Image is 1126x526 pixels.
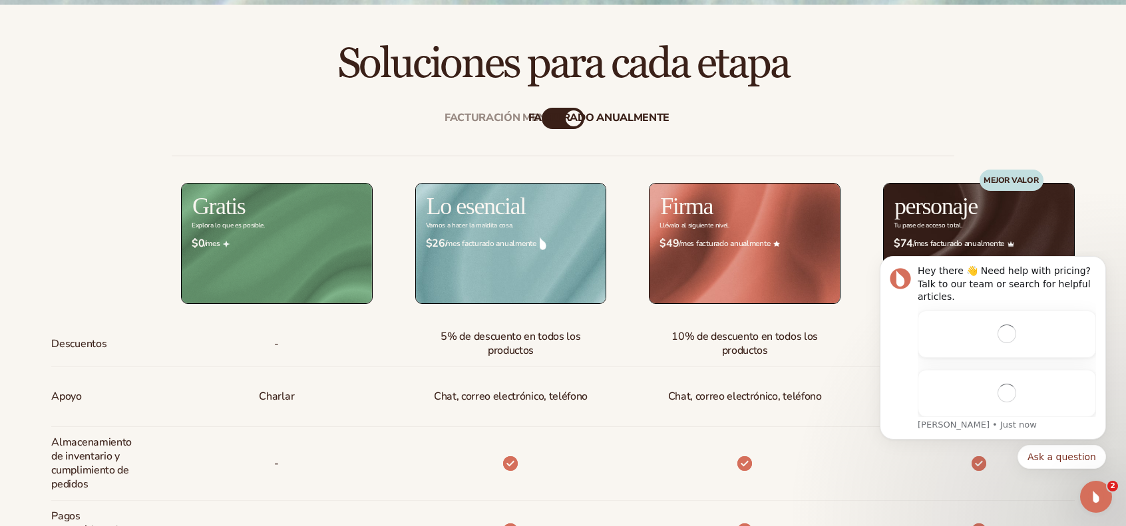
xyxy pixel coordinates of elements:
[984,175,1038,186] font: MEJOR VALOR
[659,221,729,230] font: Llévalo al siguiente nivel.
[274,336,279,351] font: -
[426,236,445,251] font: $26
[445,238,536,249] font: /mes facturado anualmente
[1110,481,1115,490] font: 2
[860,251,1126,490] iframe: Mensaje de notificaciones del intercomunicador
[660,193,713,219] font: Firma
[51,463,128,491] font: cumplimiento de pedidos
[416,184,606,303] img: Essentials_BG_9050f826-5aa9-47d9-a362-757b82c62641.jpg
[913,238,1004,249] font: /mes facturado anualmente
[51,435,132,463] font: Almacenamiento de inventario y
[894,193,978,219] font: personaje
[1080,481,1112,513] iframe: Chat en vivo de Intercom
[650,184,840,303] img: Signature_BG_eeb718c8-65ac-49e3-a4e5-327c6aa73146.jpg
[259,389,294,404] font: Charlar
[274,456,279,471] font: -
[51,389,81,404] font: Apoyo
[445,110,574,125] font: Facturación mensual
[773,241,780,247] img: Star_6.png
[659,236,679,251] font: $49
[337,38,789,90] font: Soluciones para cada etapa
[441,329,580,358] font: 5% de descuento en todos los productos
[679,238,770,249] font: /mes facturado anualmente
[223,241,230,247] img: Free_Icon_bb6e7c7e-73f8-44bd-8ed0-223ea0fc522e.png
[884,184,1074,303] img: VIP_BG_199964bd-3653-43bc-8a67-789d2d7717b9.jpg
[894,236,913,251] font: $74
[182,184,372,303] img: free_bg.png
[668,389,822,404] font: Chat, correo electrónico, teléfono
[192,236,204,251] font: $0
[671,329,818,358] font: 10% de descuento en todos los productos
[427,193,526,219] font: Lo esencial
[204,238,220,249] font: /mes
[192,221,265,230] font: Explora lo que es posible.
[192,193,245,219] font: Gratis
[540,237,546,249] img: drop.png
[51,336,106,351] font: Descuentos
[528,110,669,125] font: facturado anualmente
[426,221,513,230] font: Vamos a hacer la maldita cosa.
[434,389,588,404] font: Chat, correo electrónico, teléfono
[894,221,962,230] font: Tu pase de acceso total.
